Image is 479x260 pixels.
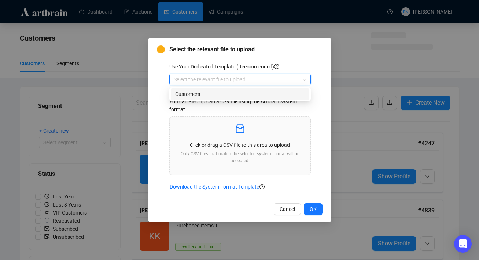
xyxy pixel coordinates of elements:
[176,141,305,149] p: Click or drag a CSV file to this area to upload
[171,88,309,100] div: Customers
[304,203,323,215] button: OK
[454,235,472,253] div: Open Intercom Messenger
[310,205,317,213] span: OK
[280,205,295,213] span: Cancel
[169,63,311,71] div: Use Your Dedicated Template (Recommended)
[157,45,165,53] span: exclamation-circle
[169,45,323,54] span: Select the relevant file to upload
[176,151,305,164] p: Only CSV files that match the selected system format will be accepted.
[259,184,265,189] span: question-circle
[169,181,259,193] button: Download the System Format Template
[169,97,311,114] div: You can also upload a CSV file using the Artbrain system format
[234,123,246,134] span: inbox
[170,183,259,191] span: Download the System Format Template
[170,117,310,175] span: inboxClick or drag a CSV file to this area to uploadOnly CSV files that match the selected system...
[274,64,279,69] span: question-circle
[175,90,305,98] div: Customers
[274,203,301,215] button: Cancel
